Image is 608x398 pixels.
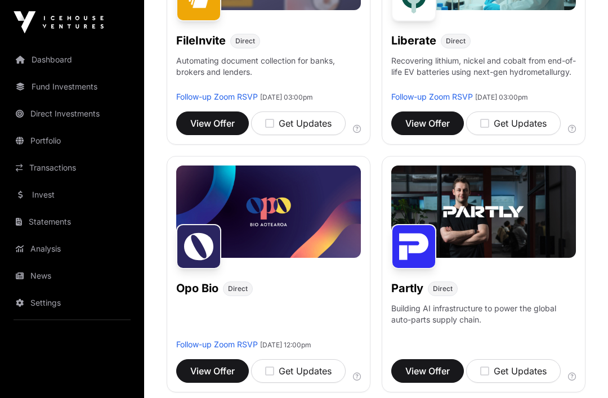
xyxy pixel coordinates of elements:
span: View Offer [190,365,235,378]
iframe: Chat Widget [552,344,608,398]
span: View Offer [405,365,450,378]
span: Direct [446,37,466,46]
a: Fund Investments [9,74,135,99]
a: Portfolio [9,128,135,153]
span: Direct [433,285,453,294]
img: Opo Bio [176,225,221,270]
img: Partly-Banner.jpg [391,166,576,258]
button: Get Updates [251,112,346,136]
button: View Offer [176,360,249,383]
span: Direct [228,285,248,294]
a: Follow-up Zoom RSVP [176,92,258,102]
img: Opo-Bio-Banner.jpg [176,166,361,258]
div: Get Updates [480,117,547,131]
h1: Partly [391,281,423,297]
span: [DATE] 12:00pm [260,341,311,350]
h1: FileInvite [176,33,226,49]
p: Automating document collection for banks, brokers and lenders. [176,56,361,92]
a: Statements [9,209,135,234]
img: Icehouse Ventures Logo [14,11,104,34]
button: Get Updates [466,360,561,383]
div: Get Updates [480,365,547,378]
a: Invest [9,182,135,207]
span: [DATE] 03:00pm [260,93,313,102]
span: Direct [235,37,255,46]
a: News [9,263,135,288]
div: Get Updates [265,365,332,378]
div: Get Updates [265,117,332,131]
span: View Offer [190,117,235,131]
a: Dashboard [9,47,135,72]
button: View Offer [176,112,249,136]
h1: Opo Bio [176,281,218,297]
a: Transactions [9,155,135,180]
a: Settings [9,290,135,315]
span: View Offer [405,117,450,131]
a: Follow-up Zoom RSVP [176,340,258,350]
button: View Offer [391,112,464,136]
h1: Liberate [391,33,436,49]
a: Analysis [9,236,135,261]
p: Building AI infrastructure to power the global auto-parts supply chain. [391,303,576,339]
span: [DATE] 03:00pm [475,93,528,102]
button: Get Updates [251,360,346,383]
img: Partly [391,225,436,270]
p: Recovering lithium, nickel and cobalt from end-of-life EV batteries using next-gen hydrometallurgy. [391,56,576,92]
button: Get Updates [466,112,561,136]
a: Follow-up Zoom RSVP [391,92,473,102]
button: View Offer [391,360,464,383]
a: Direct Investments [9,101,135,126]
